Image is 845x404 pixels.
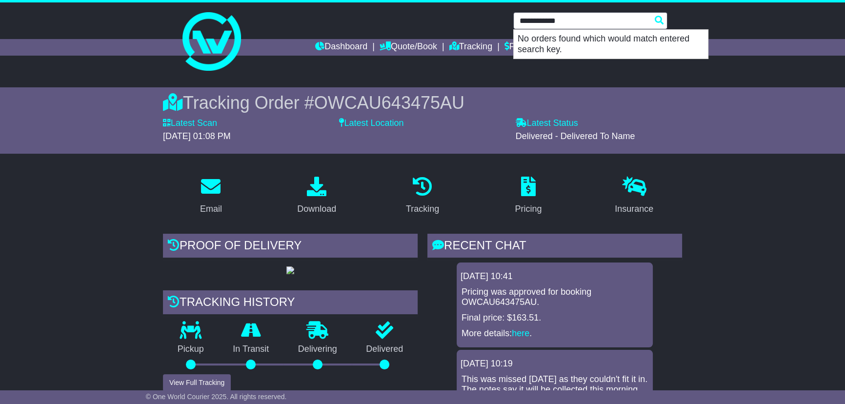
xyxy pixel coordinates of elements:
p: Delivering [283,344,352,355]
a: here [512,328,529,338]
a: Dashboard [315,39,367,56]
a: Download [291,173,342,219]
span: © One World Courier 2025. All rights reserved. [146,393,287,401]
label: Latest Status [516,118,578,129]
div: Insurance [615,202,653,216]
a: Tracking [400,173,445,219]
div: RECENT CHAT [427,234,682,260]
label: Latest Location [339,118,403,129]
div: Tracking history [163,290,418,317]
p: Pricing was approved for booking OWCAU643475AU. [462,287,648,308]
img: GetPodImage [286,266,294,274]
div: Email [200,202,222,216]
a: Email [194,173,228,219]
a: Tracking [449,39,492,56]
div: Tracking [406,202,439,216]
div: Proof of Delivery [163,234,418,260]
a: Financials [504,39,549,56]
a: Pricing [508,173,548,219]
div: Download [297,202,336,216]
a: Insurance [608,173,660,219]
p: No orders found which would match entered search key. [514,30,708,59]
div: [DATE] 10:41 [461,271,649,282]
p: This was missed [DATE] as they couldn't fit it in. The notes say it will be collected this morning. [462,374,648,395]
button: View Full Tracking [163,374,231,391]
label: Latest Scan [163,118,217,129]
div: [DATE] 10:19 [461,359,649,369]
p: More details: . [462,328,648,339]
p: Pickup [163,344,219,355]
span: Delivered - Delivered To Name [516,131,635,141]
p: Delivered [352,344,418,355]
a: Quote/Book [380,39,437,56]
span: [DATE] 01:08 PM [163,131,231,141]
p: In Transit [219,344,284,355]
p: Final price: $163.51. [462,313,648,323]
div: Pricing [515,202,542,216]
div: Tracking Order # [163,92,682,113]
span: OWCAU643475AU [314,93,464,113]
